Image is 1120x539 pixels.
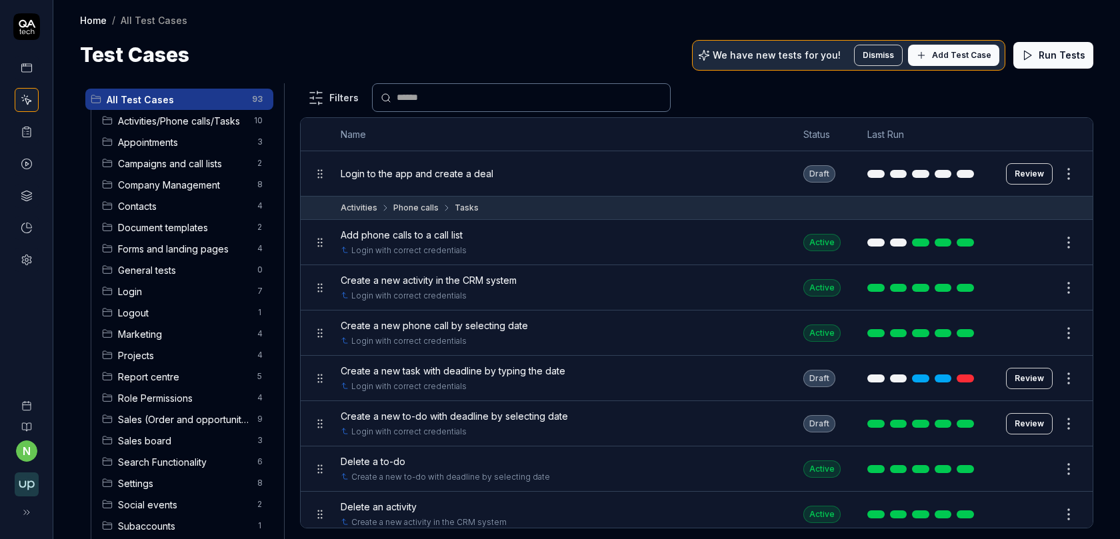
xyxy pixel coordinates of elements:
span: 4 [252,347,268,363]
span: 8 [252,177,268,193]
div: Drag to reorderCompany Management8 [97,174,273,195]
span: Logout [118,306,249,320]
button: Run Tests [1013,42,1093,69]
span: Search Functionality [118,455,249,469]
span: Settings [118,476,249,490]
span: Delete an activity [341,500,417,514]
a: Create a new to-do with deadline by selecting date [351,471,550,483]
div: Drag to reorderForms and landing pages4 [97,238,273,259]
div: Drag to reorderGeneral tests0 [97,259,273,280]
div: Drag to reorderSubaccounts1 [97,515,273,536]
button: Review [1006,368,1053,389]
a: Home [80,13,107,27]
div: Active [803,506,841,523]
div: Drag to reorderReport centre5 [97,366,273,387]
span: 5 [252,368,268,384]
div: Drag to reorderLogout1 [97,302,273,323]
span: Subaccounts [118,519,249,533]
span: 93 [247,91,268,107]
a: Login with correct credentials [351,380,467,392]
a: Login with correct credentials [351,426,467,438]
div: Draft [803,370,835,387]
span: 7 [252,283,268,299]
div: Phone calls [393,202,439,214]
tr: Create a new to-do with deadline by selecting dateLogin with correct credentialsDraftReview [301,401,1093,446]
span: Company Management [118,178,249,192]
span: Delete a to-do [341,454,405,468]
div: Draft [803,165,835,183]
span: Social events [118,498,249,512]
a: Documentation [5,411,47,432]
button: Review [1006,163,1053,185]
span: General tests [118,263,249,277]
span: Contacts [118,199,249,213]
button: Dismiss [854,45,903,66]
tr: Login to the app and create a dealDraftReview [301,151,1093,197]
span: 10 [249,113,268,129]
div: Draft [803,415,835,432]
span: 3 [252,134,268,150]
span: Forms and landing pages [118,242,249,256]
th: Name [327,118,790,151]
span: 8 [252,475,268,491]
div: Drag to reorderSales board3 [97,430,273,451]
div: Drag to reorderAppointments3 [97,131,273,153]
div: Active [803,234,841,251]
p: We have new tests for you! [713,51,841,60]
button: Review [1006,413,1053,434]
div: Drag to reorderActivities/Phone calls/Tasks10 [97,110,273,131]
tr: Delete a to-doCreate a new to-do with deadline by selecting dateActive [301,446,1093,492]
div: Drag to reorderLogin7 [97,280,273,302]
div: Active [803,460,841,478]
a: Login with correct credentials [351,245,467,257]
span: Document templates [118,221,249,235]
a: Create a new activity in the CRM system [351,516,507,528]
span: Report centre [118,370,249,384]
span: Projects [118,348,249,362]
span: Create a new phone call by selecting date [341,318,528,332]
span: 2 [252,219,268,235]
tr: Create a new activity in the CRM systemLogin with correct credentialsActive [301,265,1093,310]
span: 4 [252,241,268,257]
span: Create a new task with deadline by typing the date [341,364,565,378]
span: Login [118,284,249,298]
span: Create a new activity in the CRM system [341,273,517,287]
div: Drag to reorderSearch Functionality6 [97,451,273,472]
div: Activities [341,202,377,214]
div: Active [803,324,841,342]
span: 2 [252,155,268,171]
button: Add Test Case [908,45,999,66]
span: 1 [252,304,268,320]
tr: Add phone calls to a call listLogin with correct credentialsActive [301,220,1093,265]
span: 4 [252,198,268,214]
div: All Test Cases [121,13,187,27]
tr: Delete an activityCreate a new activity in the CRM systemActive [301,492,1093,537]
button: Filters [300,85,367,111]
span: 3 [252,432,268,448]
div: Drag to reorderSocial events2 [97,494,273,515]
span: Role Permissions [118,391,249,405]
span: Add Test Case [932,49,991,61]
span: Login to the app and create a deal [341,167,493,181]
span: 1 [252,518,268,534]
a: Login with correct credentials [351,290,467,302]
th: Status [790,118,854,151]
a: Login with correct credentials [351,335,467,347]
img: Upsales Logo [15,472,39,496]
div: Drag to reorderSales (Order and opportunities)9 [97,408,273,430]
span: 4 [252,326,268,342]
span: Add phone calls to a call list [341,228,463,242]
span: Campaigns and call lists [118,157,249,171]
span: All Test Cases [107,93,244,107]
div: Drag to reorderMarketing4 [97,323,273,344]
button: Upsales Logo [5,462,47,499]
span: 2 [252,496,268,512]
div: Active [803,279,841,296]
div: Drag to reorderRole Permissions4 [97,387,273,408]
div: / [112,13,115,27]
span: Create a new to-do with deadline by selecting date [341,409,568,423]
button: n [16,440,37,462]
